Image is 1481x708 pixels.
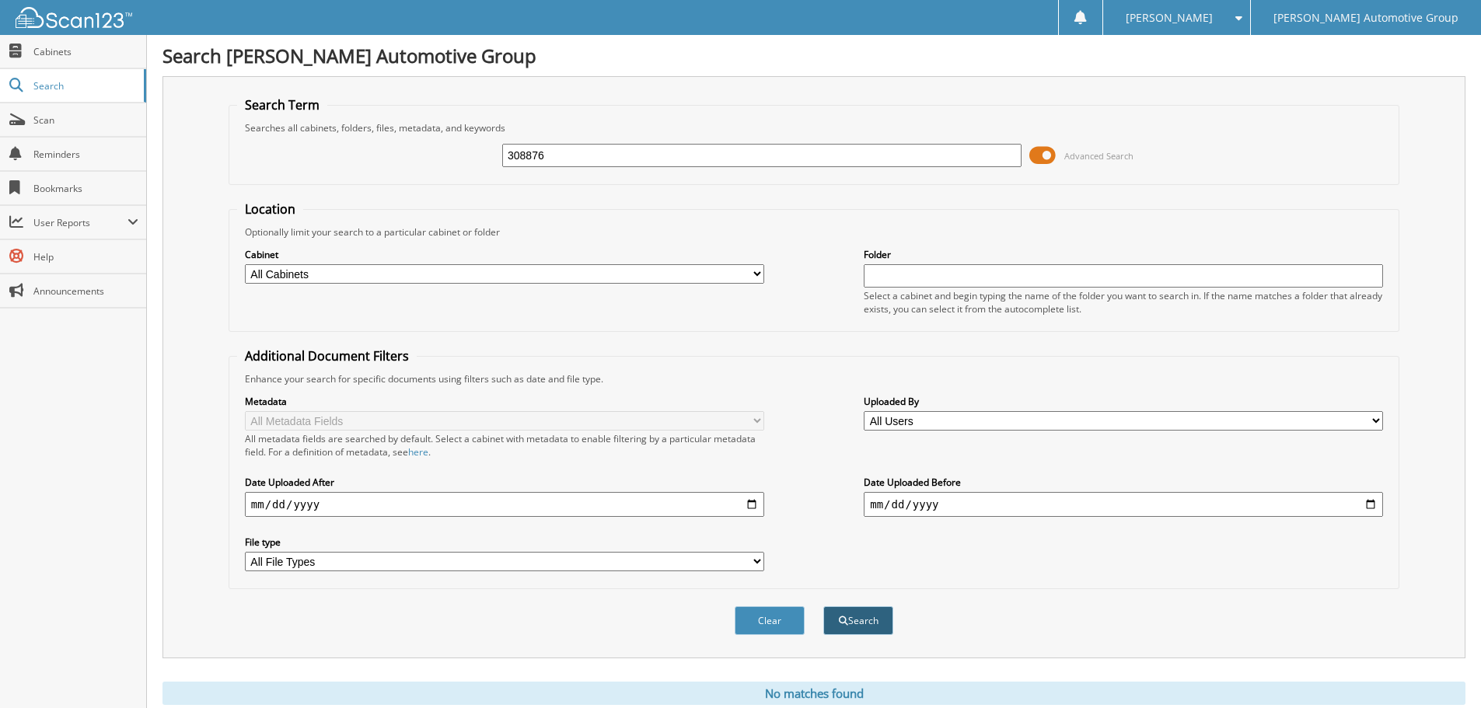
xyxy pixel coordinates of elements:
[245,492,764,517] input: start
[237,372,1391,385] div: Enhance your search for specific documents using filters such as date and file type.
[33,45,138,58] span: Cabinets
[823,606,893,635] button: Search
[864,476,1383,489] label: Date Uploaded Before
[245,535,764,549] label: File type
[245,476,764,489] label: Date Uploaded After
[864,395,1383,408] label: Uploaded By
[1126,13,1213,23] span: [PERSON_NAME]
[33,148,138,161] span: Reminders
[237,347,417,364] legend: Additional Document Filters
[33,182,138,195] span: Bookmarks
[33,216,127,229] span: User Reports
[408,445,428,459] a: here
[864,248,1383,261] label: Folder
[33,284,138,298] span: Announcements
[162,43,1465,68] h1: Search [PERSON_NAME] Automotive Group
[245,432,764,459] div: All metadata fields are searched by default. Select a cabinet with metadata to enable filtering b...
[735,606,805,635] button: Clear
[237,96,327,113] legend: Search Term
[864,289,1383,316] div: Select a cabinet and begin typing the name of the folder you want to search in. If the name match...
[245,395,764,408] label: Metadata
[237,225,1391,239] div: Optionally limit your search to a particular cabinet or folder
[33,113,138,127] span: Scan
[237,121,1391,134] div: Searches all cabinets, folders, files, metadata, and keywords
[16,7,132,28] img: scan123-logo-white.svg
[162,682,1465,705] div: No matches found
[245,248,764,261] label: Cabinet
[33,79,136,92] span: Search
[1064,150,1133,162] span: Advanced Search
[1403,633,1481,708] iframe: Chat Widget
[33,250,138,263] span: Help
[237,201,303,218] legend: Location
[1273,13,1458,23] span: [PERSON_NAME] Automotive Group
[864,492,1383,517] input: end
